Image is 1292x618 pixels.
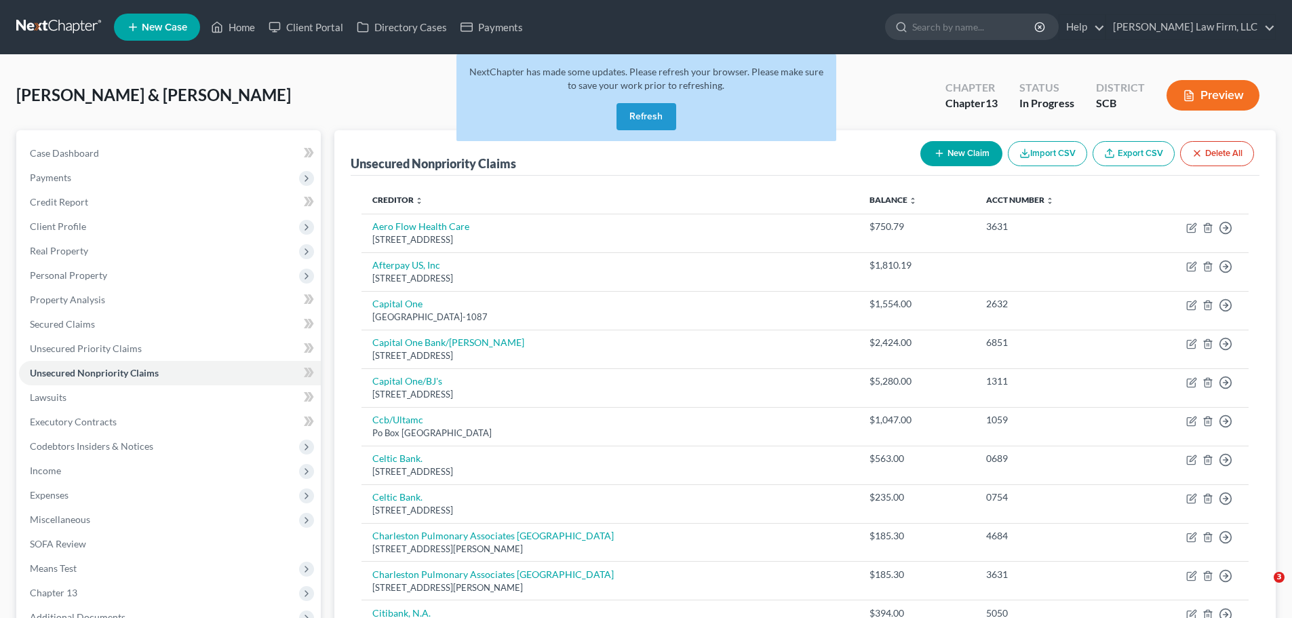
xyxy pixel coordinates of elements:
div: SCB [1096,96,1145,111]
button: New Claim [920,141,1002,166]
div: $1,047.00 [869,413,964,427]
a: SOFA Review [19,532,321,556]
a: Home [204,15,262,39]
input: Search by name... [912,14,1036,39]
span: [PERSON_NAME] & [PERSON_NAME] [16,85,291,104]
div: $235.00 [869,490,964,504]
span: Income [30,465,61,476]
a: Capital One [372,298,423,309]
span: Codebtors Insiders & Notices [30,440,153,452]
a: Property Analysis [19,288,321,312]
div: [STREET_ADDRESS][PERSON_NAME] [372,543,848,556]
span: Lawsuits [30,391,66,403]
div: 0754 [986,490,1115,504]
span: New Case [142,22,187,33]
a: Directory Cases [350,15,454,39]
div: [STREET_ADDRESS] [372,233,848,246]
a: Payments [454,15,530,39]
span: Secured Claims [30,318,95,330]
span: Unsecured Nonpriority Claims [30,367,159,379]
div: 1059 [986,413,1115,427]
a: Balance unfold_more [869,195,917,205]
div: 0689 [986,452,1115,465]
a: Charleston Pulmonary Associates [GEOGRAPHIC_DATA] [372,530,614,541]
div: 3631 [986,220,1115,233]
iframe: Intercom live chat [1246,572,1278,604]
span: 13 [985,96,998,109]
span: NextChapter has made some updates. Please refresh your browser. Please make sure to save your wor... [469,66,823,91]
div: Unsecured Nonpriority Claims [351,155,516,172]
a: Celtic Bank. [372,452,423,464]
span: 3 [1274,572,1285,583]
span: Client Profile [30,220,86,232]
span: Payments [30,172,71,183]
a: Credit Report [19,190,321,214]
a: Creditor unfold_more [372,195,423,205]
div: 3631 [986,568,1115,581]
a: Lawsuits [19,385,321,410]
div: [STREET_ADDRESS][PERSON_NAME] [372,581,848,594]
div: District [1096,80,1145,96]
i: unfold_more [1046,197,1054,205]
a: Client Portal [262,15,350,39]
span: Means Test [30,562,77,574]
button: Preview [1167,80,1259,111]
div: $563.00 [869,452,964,465]
a: Capital One Bank/[PERSON_NAME] [372,336,524,348]
div: [STREET_ADDRESS] [372,504,848,517]
div: Chapter [945,96,998,111]
i: unfold_more [415,197,423,205]
div: $750.79 [869,220,964,233]
div: Status [1019,80,1074,96]
div: [STREET_ADDRESS] [372,465,848,478]
span: Real Property [30,245,88,256]
div: [STREET_ADDRESS] [372,388,848,401]
div: Po Box [GEOGRAPHIC_DATA] [372,427,848,440]
span: Miscellaneous [30,514,90,525]
div: [GEOGRAPHIC_DATA]-1087 [372,311,848,324]
a: Charleston Pulmonary Associates [GEOGRAPHIC_DATA] [372,568,614,580]
span: Chapter 13 [30,587,77,598]
a: Export CSV [1093,141,1175,166]
a: Secured Claims [19,312,321,336]
a: Aero Flow Health Care [372,220,469,232]
div: 4684 [986,529,1115,543]
a: [PERSON_NAME] Law Firm, LLC [1106,15,1275,39]
div: [STREET_ADDRESS] [372,349,848,362]
button: Refresh [616,103,676,130]
a: Case Dashboard [19,141,321,166]
a: Unsecured Nonpriority Claims [19,361,321,385]
a: Capital One/BJ's [372,375,442,387]
span: Personal Property [30,269,107,281]
div: 6851 [986,336,1115,349]
span: Property Analysis [30,294,105,305]
div: $5,280.00 [869,374,964,388]
a: Celtic Bank. [372,491,423,503]
a: Unsecured Priority Claims [19,336,321,361]
i: unfold_more [909,197,917,205]
button: Import CSV [1008,141,1087,166]
span: Case Dashboard [30,147,99,159]
div: In Progress [1019,96,1074,111]
div: $185.30 [869,529,964,543]
a: Help [1059,15,1105,39]
div: $2,424.00 [869,336,964,349]
button: Delete All [1180,141,1254,166]
div: $1,554.00 [869,297,964,311]
span: SOFA Review [30,538,86,549]
div: $185.30 [869,568,964,581]
span: Expenses [30,489,68,501]
div: 1311 [986,374,1115,388]
span: Executory Contracts [30,416,117,427]
div: [STREET_ADDRESS] [372,272,848,285]
span: Unsecured Priority Claims [30,343,142,354]
div: Chapter [945,80,998,96]
a: Afterpay US, Inc [372,259,440,271]
div: 2632 [986,297,1115,311]
span: Credit Report [30,196,88,208]
a: Executory Contracts [19,410,321,434]
a: Ccb/Ultamc [372,414,423,425]
div: $1,810.19 [869,258,964,272]
a: Acct Number unfold_more [986,195,1054,205]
